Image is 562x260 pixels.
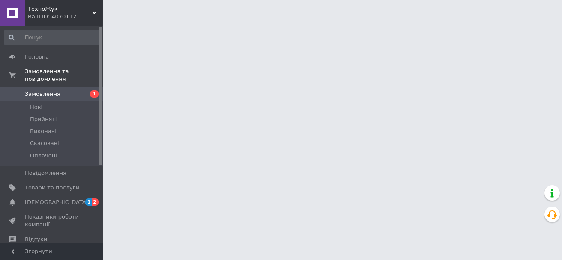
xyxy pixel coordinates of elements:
[25,198,88,206] span: [DEMOGRAPHIC_DATA]
[30,139,59,147] span: Скасовані
[28,13,103,21] div: Ваш ID: 4070112
[25,53,49,61] span: Головна
[25,169,66,177] span: Повідомлення
[28,5,92,13] span: ТехноЖук
[90,90,99,97] span: 1
[30,152,57,160] span: Оплачені
[92,198,99,206] span: 2
[25,184,79,192] span: Товари та послуги
[25,236,47,243] span: Відгуки
[25,213,79,228] span: Показники роботи компанії
[25,68,103,83] span: Замовлення та повідомлення
[30,115,57,123] span: Прийняті
[25,90,60,98] span: Замовлення
[4,30,101,45] input: Пошук
[85,198,92,206] span: 1
[30,103,42,111] span: Нові
[30,127,57,135] span: Виконані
